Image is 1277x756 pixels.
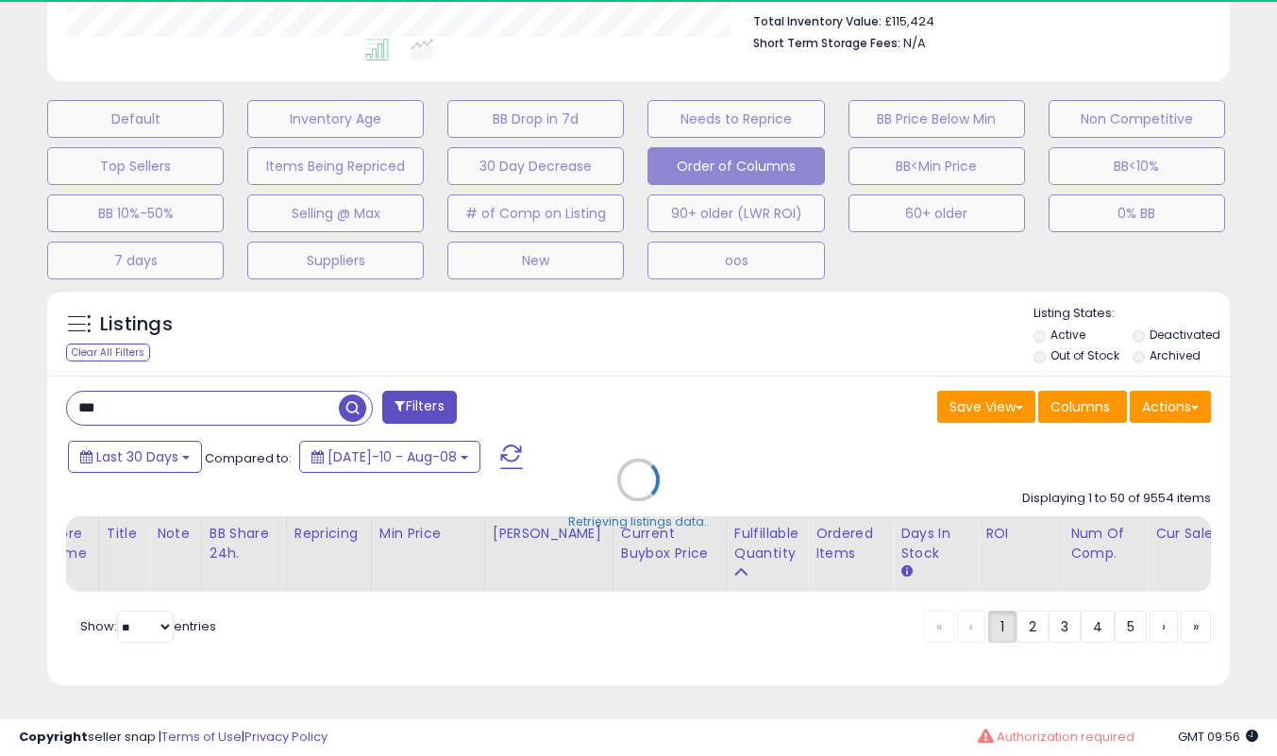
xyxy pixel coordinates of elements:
[247,242,424,279] button: Suppliers
[47,100,224,138] button: Default
[568,512,710,529] div: Retrieving listings data..
[753,35,900,51] b: Short Term Storage Fees:
[1049,194,1225,232] button: 0% BB
[247,147,424,185] button: Items Being Repriced
[447,194,624,232] button: # of Comp on Listing
[447,147,624,185] button: 30 Day Decrease
[1049,147,1225,185] button: BB<10%
[647,242,824,279] button: oos
[903,34,926,52] span: N/A
[753,8,1197,31] li: £115,424
[753,13,882,29] b: Total Inventory Value:
[244,728,328,746] a: Privacy Policy
[47,147,224,185] button: Top Sellers
[1178,728,1258,746] span: 2025-09-8 09:56 GMT
[849,100,1025,138] button: BB Price Below Min
[647,147,824,185] button: Order of Columns
[647,194,824,232] button: 90+ older (LWR ROI)
[47,242,224,279] button: 7 days
[849,147,1025,185] button: BB<Min Price
[247,100,424,138] button: Inventory Age
[1049,100,1225,138] button: Non Competitive
[161,728,242,746] a: Terms of Use
[447,242,624,279] button: New
[849,194,1025,232] button: 60+ older
[447,100,624,138] button: BB Drop in 7d
[647,100,824,138] button: Needs to Reprice
[19,728,88,746] strong: Copyright
[47,194,224,232] button: BB 10%-50%
[247,194,424,232] button: Selling @ Max
[19,729,328,747] div: seller snap | |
